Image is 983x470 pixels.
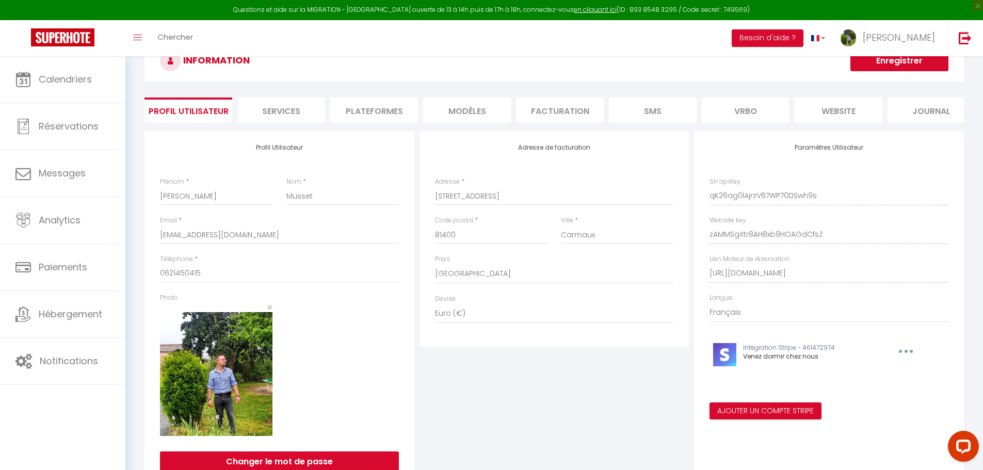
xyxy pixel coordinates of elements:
[39,120,99,133] span: Réservations
[144,98,232,123] li: Profil Utilisateur
[144,40,964,82] h3: INFORMATION
[39,307,102,320] span: Hébergement
[710,402,821,420] button: Ajouter un compte Stripe
[833,20,948,56] a: ... [PERSON_NAME]
[157,31,193,42] span: Chercher
[841,29,856,46] img: ...
[732,29,803,47] button: Besoin d'aide ?
[702,98,789,123] li: Vrbo
[150,20,201,56] a: Chercher
[609,98,697,123] li: SMS
[160,216,177,225] label: Email
[959,31,972,44] img: logout
[710,254,789,264] label: Lien Moteur de réservation
[160,312,272,436] img: 16901247261126.jpg
[743,343,875,353] p: Intégration Stripe - 461472974
[330,98,418,123] li: Plateformes
[39,73,92,86] span: Calendriers
[160,254,193,264] label: Téléphone
[435,144,674,151] h4: Adresse de facturation
[435,294,456,304] label: Devise
[574,5,617,14] a: en cliquant ici
[710,293,732,303] label: Langue
[286,177,301,187] label: Nom
[713,343,736,366] img: stripe-logo.jpeg
[267,301,272,314] span: ×
[160,144,399,151] h4: Profil Utilisateur
[423,98,511,123] li: MODÈLES
[237,98,325,123] li: Services
[160,177,184,187] label: Prénom
[561,216,573,225] label: Ville
[435,254,450,264] label: Pays
[850,51,948,71] button: Enregistrer
[710,177,740,187] label: SH apiKey
[39,214,80,226] span: Analytics
[795,98,882,123] li: website
[435,216,473,225] label: Code postal
[710,144,948,151] h4: Paramètres Utilisateur
[888,98,975,123] li: Journal
[863,31,935,44] span: [PERSON_NAME]
[160,293,178,303] label: Photo
[940,427,983,470] iframe: LiveChat chat widget
[39,261,87,273] span: Paiements
[435,177,460,187] label: Adresse
[39,167,86,180] span: Messages
[267,303,272,312] button: Close
[31,28,94,46] img: Super Booking
[743,352,818,361] span: Venez dormir chez nous
[516,98,604,123] li: Facturation
[40,354,98,367] span: Notifications
[710,216,746,225] label: Website key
